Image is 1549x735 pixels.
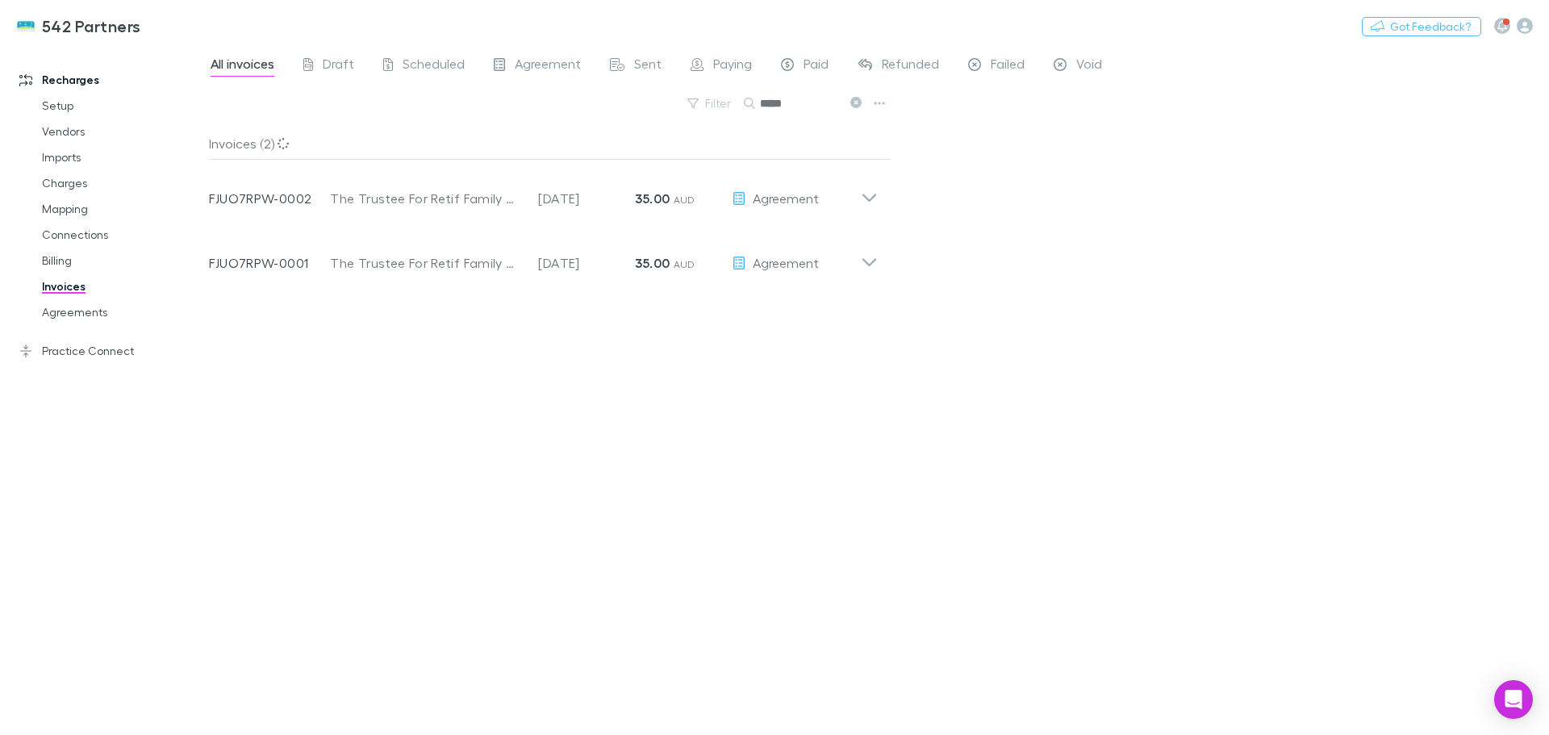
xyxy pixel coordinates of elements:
[1076,56,1102,77] span: Void
[753,255,819,270] span: Agreement
[403,56,465,77] span: Scheduled
[804,56,829,77] span: Paid
[1362,17,1481,36] button: Got Feedback?
[196,224,891,289] div: FJUO7RPW-0001The Trustee For Retif Family Trust[DATE]35.00 AUDAgreement
[26,274,218,299] a: Invoices
[323,56,354,77] span: Draft
[26,93,218,119] a: Setup
[538,189,635,208] p: [DATE]
[26,170,218,196] a: Charges
[635,255,670,271] strong: 35.00
[196,160,891,224] div: FJUO7RPW-0002The Trustee For Retif Family Trust[DATE]35.00 AUDAgreement
[538,253,635,273] p: [DATE]
[26,119,218,144] a: Vendors
[515,56,581,77] span: Agreement
[882,56,939,77] span: Refunded
[26,248,218,274] a: Billing
[634,56,662,77] span: Sent
[26,299,218,325] a: Agreements
[3,67,218,93] a: Recharges
[1494,680,1533,719] div: Open Intercom Messenger
[713,56,752,77] span: Paying
[330,253,522,273] div: The Trustee For Retif Family Trust
[211,56,274,77] span: All invoices
[635,190,670,207] strong: 35.00
[42,16,141,35] h3: 542 Partners
[209,253,330,273] p: FJUO7RPW-0001
[3,338,218,364] a: Practice Connect
[26,144,218,170] a: Imports
[991,56,1025,77] span: Failed
[26,222,218,248] a: Connections
[26,196,218,222] a: Mapping
[674,258,695,270] span: AUD
[209,189,330,208] p: FJUO7RPW-0002
[16,16,35,35] img: 542 Partners's Logo
[330,189,522,208] div: The Trustee For Retif Family Trust
[679,94,741,113] button: Filter
[674,194,695,206] span: AUD
[753,190,819,206] span: Agreement
[6,6,151,45] a: 542 Partners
